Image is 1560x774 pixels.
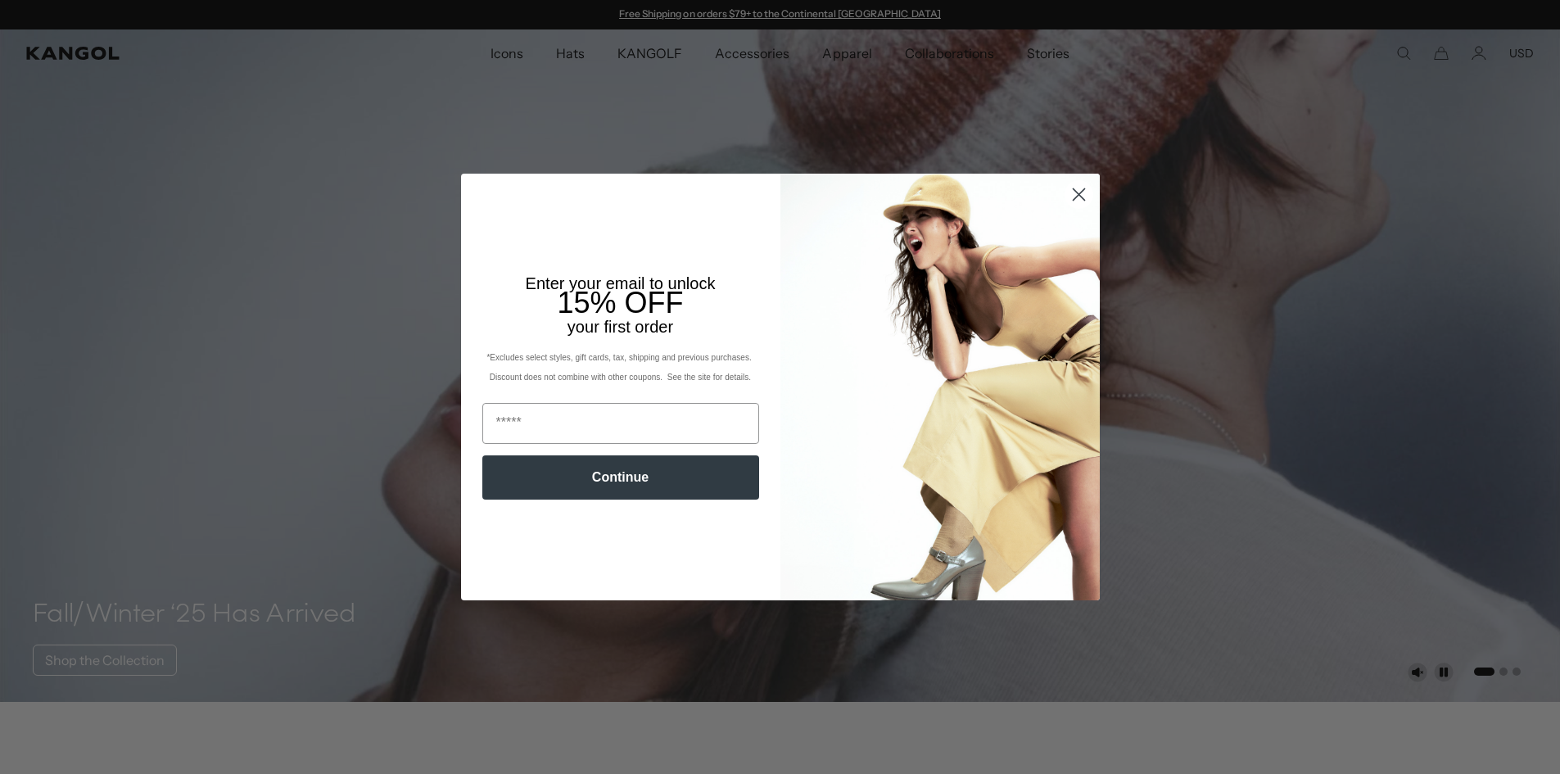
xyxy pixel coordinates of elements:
[486,353,753,382] span: *Excludes select styles, gift cards, tax, shipping and previous purchases. Discount does not comb...
[482,455,759,500] button: Continue
[557,286,683,319] span: 15% OFF
[482,403,759,444] input: Email
[567,318,673,336] span: your first order
[780,174,1100,600] img: 93be19ad-e773-4382-80b9-c9d740c9197f.jpeg
[1065,180,1093,209] button: Close dialog
[526,274,716,292] span: Enter your email to unlock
